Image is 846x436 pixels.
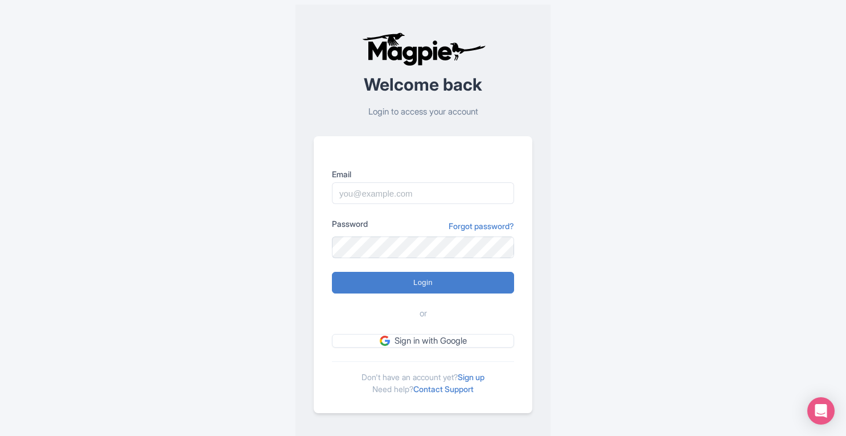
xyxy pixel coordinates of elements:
[413,384,474,394] a: Contact Support
[807,397,835,425] div: Open Intercom Messenger
[420,307,427,320] span: or
[332,182,514,204] input: you@example.com
[332,272,514,294] input: Login
[332,361,514,395] div: Don't have an account yet? Need help?
[332,218,368,230] label: Password
[359,32,487,66] img: logo-ab69f6fb50320c5b225c76a69d11143b.png
[314,75,532,94] h2: Welcome back
[332,334,514,348] a: Sign in with Google
[380,336,390,346] img: google.svg
[458,372,484,382] a: Sign up
[314,105,532,119] p: Login to access your account
[332,168,514,180] label: Email
[449,220,514,232] a: Forgot password?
